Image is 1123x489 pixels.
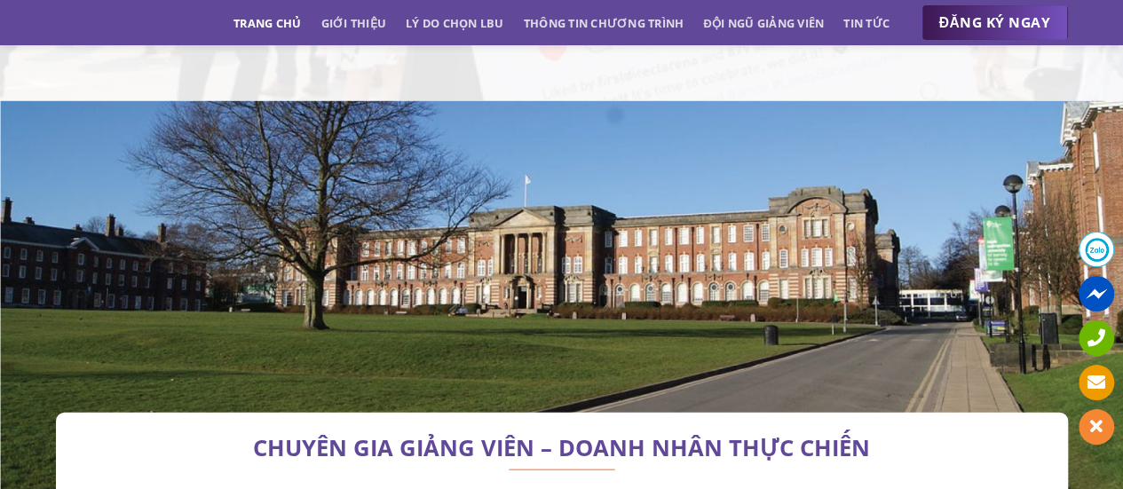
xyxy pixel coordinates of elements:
[233,7,301,39] a: Trang chủ
[921,5,1068,41] a: ĐĂNG KÝ NGAY
[320,7,386,39] a: Giới thiệu
[83,439,1041,457] h2: CHUYÊN GIA GIẢNG VIÊN – DOANH NHÂN THỰC CHIẾN
[509,469,615,471] img: line-lbu.jpg
[524,7,684,39] a: Thông tin chương trình
[939,12,1050,34] span: ĐĂNG KÝ NGAY
[703,7,824,39] a: Đội ngũ giảng viên
[843,7,890,39] a: Tin tức
[406,7,504,39] a: Lý do chọn LBU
